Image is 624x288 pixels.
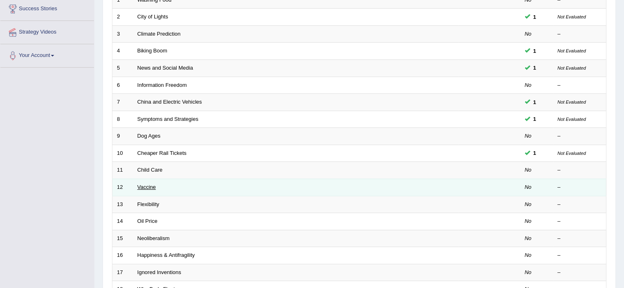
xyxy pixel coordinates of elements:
div: – [558,235,602,243]
span: You can still take this question [530,47,539,55]
div: – [558,166,602,174]
td: 4 [112,43,133,60]
div: – [558,269,602,277]
em: No [525,201,532,207]
a: Ignored Inventions [137,269,181,275]
small: Not Evaluated [558,48,586,53]
div: – [558,30,602,38]
div: – [558,218,602,225]
a: City of Lights [137,14,168,20]
td: 8 [112,111,133,128]
span: You can still take this question [530,13,539,21]
a: Strategy Videos [0,21,94,41]
div: – [558,201,602,209]
a: Happiness & Antifragility [137,252,195,258]
em: No [525,184,532,190]
a: Information Freedom [137,82,187,88]
a: Dog Ages [137,133,160,139]
a: Neoliberalism [137,235,170,241]
span: You can still take this question [530,149,539,157]
td: 15 [112,230,133,247]
td: 10 [112,145,133,162]
em: No [525,218,532,224]
small: Not Evaluated [558,66,586,70]
span: You can still take this question [530,98,539,107]
div: – [558,132,602,140]
a: Child Care [137,167,162,173]
em: No [525,31,532,37]
small: Not Evaluated [558,100,586,104]
small: Not Evaluated [558,117,586,122]
a: Climate Prediction [137,31,181,37]
a: Vaccine [137,184,156,190]
td: 14 [112,213,133,230]
a: Your Account [0,44,94,65]
em: No [525,82,532,88]
a: Flexibility [137,201,159,207]
em: No [525,235,532,241]
td: 2 [112,9,133,26]
td: 3 [112,25,133,43]
small: Not Evaluated [558,151,586,156]
a: China and Electric Vehicles [137,99,202,105]
em: No [525,269,532,275]
a: Oil Price [137,218,158,224]
td: 6 [112,77,133,94]
td: 7 [112,94,133,111]
div: – [558,184,602,191]
a: Cheaper Rail Tickets [137,150,187,156]
div: – [558,252,602,259]
small: Not Evaluated [558,14,586,19]
a: Symptoms and Strategies [137,116,199,122]
td: 16 [112,247,133,264]
td: 5 [112,60,133,77]
em: No [525,167,532,173]
td: 12 [112,179,133,196]
div: – [558,82,602,89]
span: You can still take this question [530,115,539,123]
td: 9 [112,128,133,145]
a: News and Social Media [137,65,193,71]
em: No [525,252,532,258]
td: 17 [112,264,133,281]
a: Biking Boom [137,48,167,54]
td: 13 [112,196,133,213]
td: 11 [112,162,133,179]
em: No [525,133,532,139]
span: You can still take this question [530,63,539,72]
